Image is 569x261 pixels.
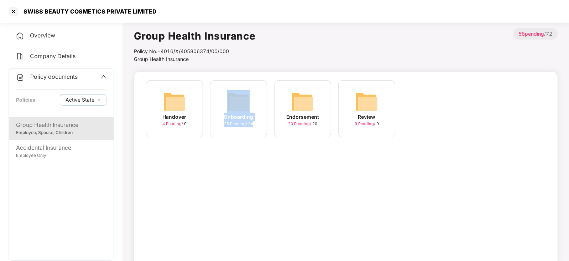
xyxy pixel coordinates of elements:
div: 34 [224,121,253,127]
span: down [97,98,101,102]
div: Onboarding [224,113,254,121]
div: Review [358,113,376,121]
img: svg+xml;base64,PHN2ZyB4bWxucz0iaHR0cDovL3d3dy53My5vcmcvMjAwMC9zdmciIHdpZHRoPSIyNCIgaGVpZ2h0PSIyNC... [16,52,24,61]
img: svg+xml;base64,PHN2ZyB4bWxucz0iaHR0cDovL3d3dy53My5vcmcvMjAwMC9zdmciIHdpZHRoPSI2NCIgaGVpZ2h0PSI2NC... [291,90,314,113]
div: Accidental Insurance [16,143,106,152]
span: 58 pending [518,31,544,37]
div: 9 [162,121,187,127]
img: svg+xml;base64,PHN2ZyB4bWxucz0iaHR0cDovL3d3dy53My5vcmcvMjAwMC9zdmciIHdpZHRoPSIyNCIgaGVpZ2h0PSIyNC... [16,73,25,82]
img: svg+xml;base64,PHN2ZyB4bWxucz0iaHR0cDovL3d3dy53My5vcmcvMjAwMC9zdmciIHdpZHRoPSI2NCIgaGVpZ2h0PSI2NC... [227,90,250,113]
span: Active State [66,96,94,104]
button: Active Statedown [60,94,106,106]
div: 9 [355,121,379,127]
div: Employee Only [16,152,106,159]
span: 4 Pending / [162,121,184,126]
span: Group Health Insurance [134,56,189,62]
div: Employee, Spouse, Children [16,129,106,136]
img: svg+xml;base64,PHN2ZyB4bWxucz0iaHR0cDovL3d3dy53My5vcmcvMjAwMC9zdmciIHdpZHRoPSIyNCIgaGVpZ2h0PSIyNC... [16,32,24,40]
div: Policies [16,96,35,104]
span: Overview [30,32,55,39]
img: svg+xml;base64,PHN2ZyB4bWxucz0iaHR0cDovL3d3dy53My5vcmcvMjAwMC9zdmciIHdpZHRoPSI2NCIgaGVpZ2h0PSI2NC... [355,90,378,113]
span: 20 Pending / [288,121,312,126]
div: Policy No.- 4016/X/405806374/00/000 [134,47,256,55]
div: 20 [288,121,317,127]
div: Endorsement [286,113,319,121]
img: svg+xml;base64,PHN2ZyB4bWxucz0iaHR0cDovL3d3dy53My5vcmcvMjAwMC9zdmciIHdpZHRoPSI2NCIgaGVpZ2h0PSI2NC... [163,90,186,113]
div: Handover [163,113,187,121]
div: Group Health Insurance [16,121,106,129]
span: 9 Pending / [355,121,376,126]
span: Company Details [30,52,75,60]
p: / 72 [513,28,558,40]
h1: Group Health Insurance [134,28,256,44]
div: SWISS BEAUTY COSMETICS PRIVATE LIMITED [19,8,157,15]
span: up [101,74,106,80]
span: Policy documents [30,73,78,80]
span: 25 Pending / [224,121,248,126]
